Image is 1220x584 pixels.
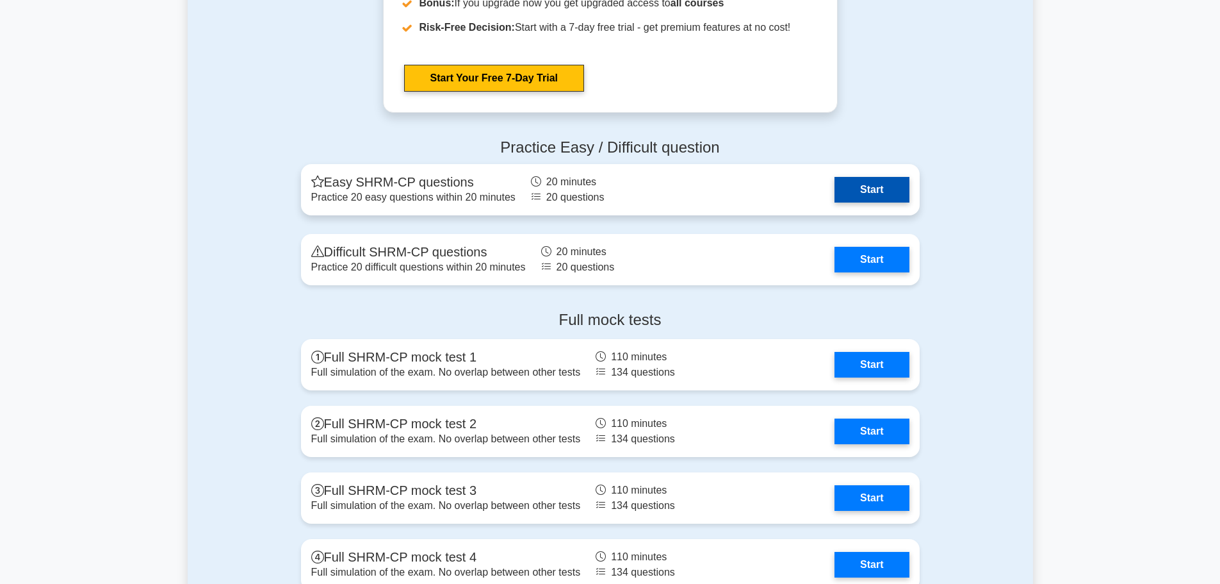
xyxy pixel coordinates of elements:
[301,311,920,330] h4: Full mock tests
[834,552,909,578] a: Start
[834,352,909,378] a: Start
[834,485,909,511] a: Start
[834,247,909,272] a: Start
[834,419,909,444] a: Start
[404,65,584,92] a: Start Your Free 7-Day Trial
[834,177,909,203] a: Start
[301,138,920,157] h4: Practice Easy / Difficult question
